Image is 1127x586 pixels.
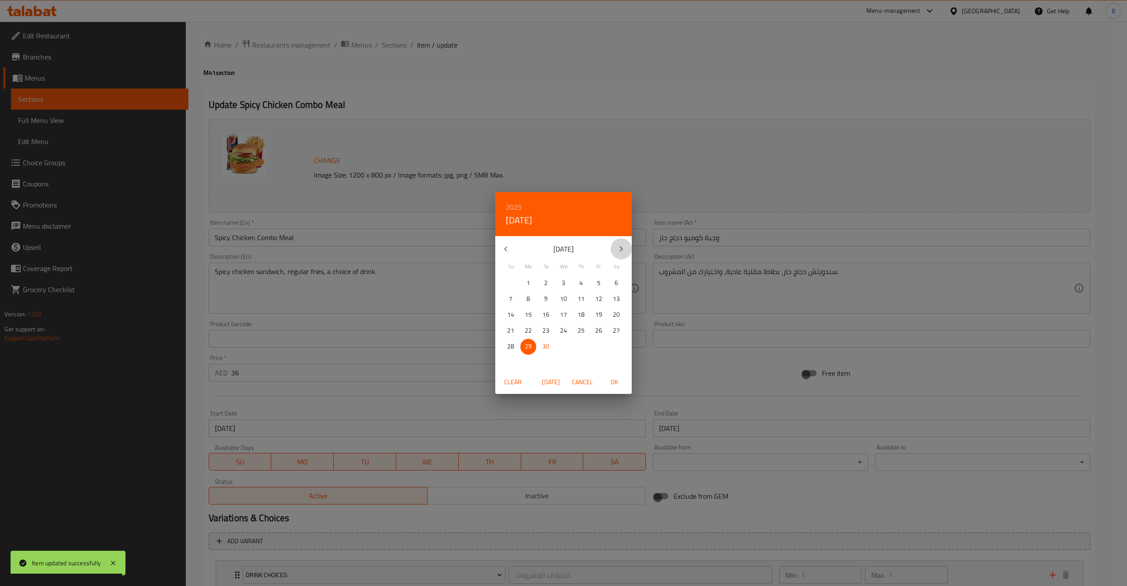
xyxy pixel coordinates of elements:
[538,339,554,355] button: 30
[527,278,530,289] p: 1
[591,291,607,307] button: 12
[595,293,602,304] p: 12
[520,323,536,339] button: 22
[573,291,589,307] button: 11
[595,325,602,336] p: 26
[507,309,514,320] p: 14
[608,291,624,307] button: 13
[520,275,536,291] button: 1
[613,293,620,304] p: 13
[573,307,589,323] button: 18
[573,323,589,339] button: 25
[520,291,536,307] button: 8
[520,307,536,323] button: 15
[597,278,600,289] p: 5
[537,374,565,390] button: [DATE]
[556,263,571,271] span: We
[579,278,583,289] p: 4
[608,307,624,323] button: 20
[525,341,532,352] p: 29
[572,377,593,388] span: Cancel
[591,275,607,291] button: 5
[573,275,589,291] button: 4
[591,263,607,271] span: Fr
[613,325,620,336] p: 27
[613,309,620,320] p: 20
[538,263,554,271] span: Tu
[538,323,554,339] button: 23
[507,341,514,352] p: 28
[525,325,532,336] p: 22
[608,275,624,291] button: 6
[578,309,585,320] p: 18
[615,278,618,289] p: 6
[562,278,565,289] p: 3
[540,377,561,388] span: [DATE]
[600,374,628,390] button: OK
[542,309,549,320] p: 16
[542,341,549,352] p: 30
[516,244,611,254] p: [DATE]
[538,291,554,307] button: 9
[568,374,597,390] button: Cancel
[507,325,514,336] p: 21
[503,291,519,307] button: 7
[578,325,585,336] p: 25
[608,263,624,271] span: Sa
[544,278,548,289] p: 2
[560,325,567,336] p: 24
[503,323,519,339] button: 21
[538,307,554,323] button: 16
[578,293,585,304] p: 11
[520,263,536,271] span: Mo
[560,309,567,320] p: 17
[591,323,607,339] button: 26
[525,309,532,320] p: 15
[556,323,571,339] button: 24
[608,323,624,339] button: 27
[544,293,548,304] p: 9
[560,293,567,304] p: 10
[538,275,554,291] button: 2
[502,377,523,388] span: Clear
[506,201,522,213] button: 2025
[556,291,571,307] button: 10
[556,307,571,323] button: 17
[542,325,549,336] p: 23
[499,374,527,390] button: Clear
[591,307,607,323] button: 19
[604,377,625,388] span: OK
[573,263,589,271] span: Th
[506,213,532,227] button: [DATE]
[32,558,101,568] div: Item updated successfully
[520,339,536,355] button: 29
[556,275,571,291] button: 3
[503,339,519,355] button: 28
[509,293,512,304] p: 7
[595,309,602,320] p: 19
[503,307,519,323] button: 14
[503,263,519,271] span: Su
[527,293,530,304] p: 8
